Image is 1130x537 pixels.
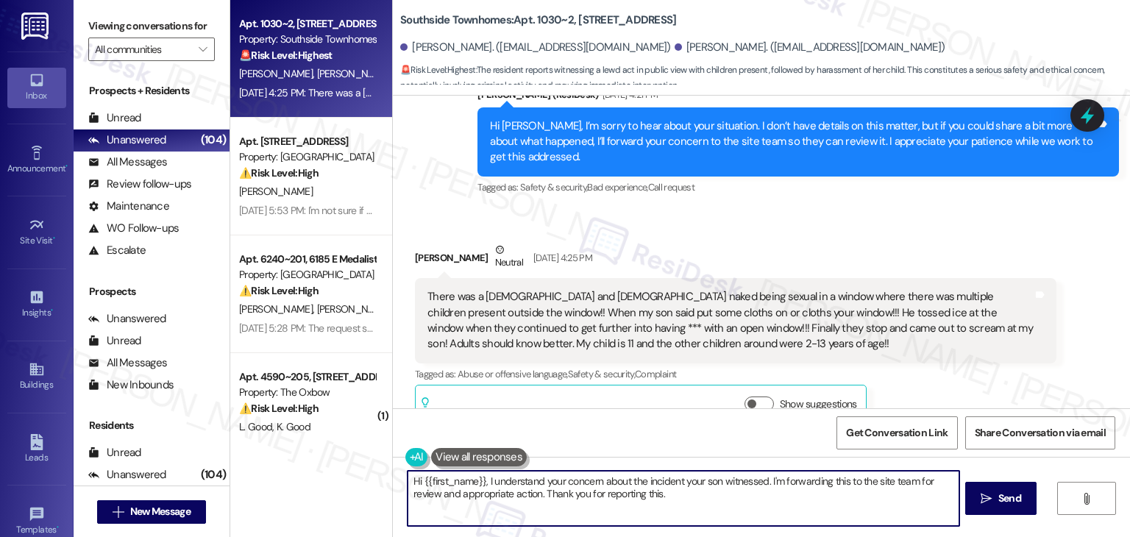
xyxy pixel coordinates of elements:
[419,396,505,424] div: Related guidelines
[51,305,53,316] span: •
[88,221,179,236] div: WO Follow-ups
[277,420,310,433] span: K. Good
[239,166,319,179] strong: ⚠️ Risk Level: High
[239,204,471,217] div: [DATE] 5:53 PM: I'm not sure if he did, he took a pic of it
[53,233,55,243] span: •
[7,213,66,252] a: Site Visit •
[113,506,124,518] i: 
[568,368,635,380] span: Safety & security ,
[65,161,68,171] span: •
[415,363,1056,385] div: Tagged as:
[7,68,66,107] a: Inbox
[239,16,375,32] div: Apt. 1030~2, [STREET_ADDRESS]
[197,129,230,152] div: (104)
[88,15,215,38] label: Viewing conversations for
[21,13,51,40] img: ResiDesk Logo
[239,49,333,62] strong: 🚨 Risk Level: Highest
[317,67,391,80] span: [PERSON_NAME]
[88,110,141,126] div: Unread
[88,311,166,327] div: Unanswered
[239,369,375,385] div: Apt. 4590~205, [STREET_ADDRESS]
[239,420,277,433] span: L. Good
[88,355,167,371] div: All Messages
[239,134,375,149] div: Apt. [STREET_ADDRESS]
[239,302,317,316] span: [PERSON_NAME]
[415,242,1056,278] div: [PERSON_NAME]
[587,181,647,193] span: Bad experience ,
[477,177,1119,198] div: Tagged as:
[408,471,959,526] textarea: Hi {{first_name}}, I understand your concern about the incident your son witnessed. I'm forwardin...
[95,38,191,61] input: All communities
[239,185,313,198] span: [PERSON_NAME]
[846,425,948,441] span: Get Conversation Link
[239,149,375,165] div: Property: [GEOGRAPHIC_DATA]
[780,396,857,412] label: Show suggestions
[88,243,146,258] div: Escalate
[197,463,230,486] div: (104)
[199,43,207,55] i: 
[7,430,66,469] a: Leads
[88,199,169,214] div: Maintenance
[239,267,375,282] div: Property: [GEOGRAPHIC_DATA]
[88,333,141,349] div: Unread
[490,118,1095,166] div: Hi [PERSON_NAME], I’m sorry to hear about your situation. I don’t have details on this matter, bu...
[88,154,167,170] div: All Messages
[88,377,174,393] div: New Inbounds
[492,242,526,273] div: Neutral
[239,385,375,400] div: Property: The Oxbow
[88,467,166,483] div: Unanswered
[520,181,587,193] span: Safety & security ,
[1081,493,1092,505] i: 
[74,83,230,99] div: Prospects + Residents
[74,284,230,299] div: Prospects
[239,252,375,267] div: Apt. 6240~201, 6185 E Medalist Ln
[239,402,319,415] strong: ⚠️ Risk Level: High
[965,482,1037,515] button: Send
[400,63,1130,94] span: : The resident reports witnessing a lewd act in public view with children present, followed by ha...
[239,284,319,297] strong: ⚠️ Risk Level: High
[239,32,375,47] div: Property: Southside Townhomes
[57,522,59,533] span: •
[965,416,1115,449] button: Share Conversation via email
[836,416,957,449] button: Get Conversation Link
[975,425,1106,441] span: Share Conversation via email
[88,445,141,460] div: Unread
[998,491,1021,506] span: Send
[317,302,391,316] span: [PERSON_NAME]
[635,368,676,380] span: Complaint
[239,321,967,335] div: [DATE] 5:28 PM: The request sat almost 2 weeks with no answer from anyone on if we could have som...
[97,500,206,524] button: New Message
[400,40,671,55] div: [PERSON_NAME]. ([EMAIL_ADDRESS][DOMAIN_NAME])
[981,493,992,505] i: 
[675,40,945,55] div: [PERSON_NAME]. ([EMAIL_ADDRESS][DOMAIN_NAME])
[7,285,66,324] a: Insights •
[88,132,166,148] div: Unanswered
[427,289,1033,352] div: There was a [DEMOGRAPHIC_DATA] and [DEMOGRAPHIC_DATA] naked being sexual in a window where there ...
[7,357,66,396] a: Buildings
[239,67,317,80] span: [PERSON_NAME]
[530,250,592,266] div: [DATE] 4:25 PM
[400,64,476,76] strong: 🚨 Risk Level: Highest
[130,504,191,519] span: New Message
[400,13,676,28] b: Southside Townhomes: Apt. 1030~2, [STREET_ADDRESS]
[74,418,230,433] div: Residents
[88,177,191,192] div: Review follow-ups
[648,181,694,193] span: Call request
[477,87,1119,107] div: [PERSON_NAME] (ResiDesk)
[458,368,568,380] span: Abuse or offensive language ,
